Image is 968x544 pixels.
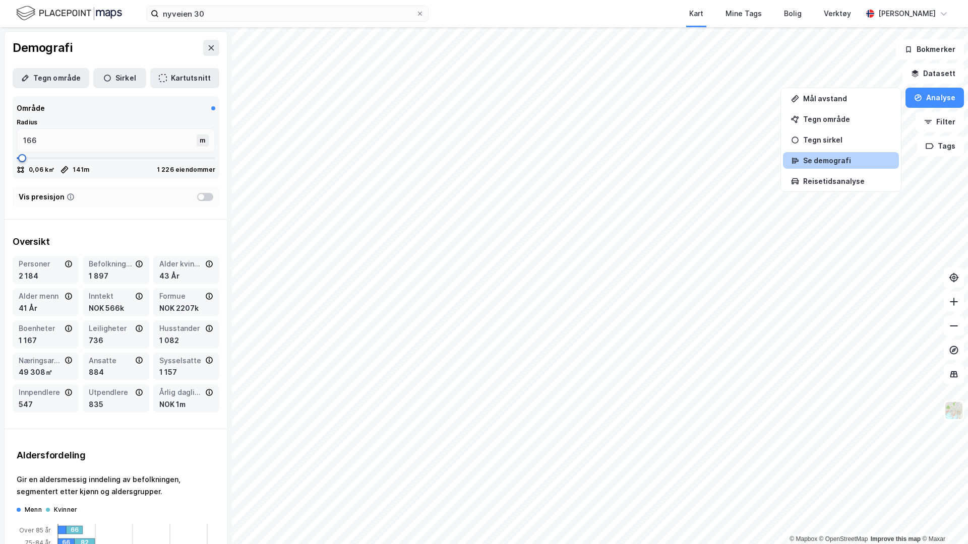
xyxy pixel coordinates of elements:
img: logo.f888ab2527a4732fd821a326f86c7f29.svg [16,5,122,22]
input: Søk på adresse, matrikkel, gårdeiere, leietakere eller personer [159,6,416,21]
button: Datasett [902,63,964,84]
div: Verktøy [824,8,851,20]
div: Sysselsatte [159,355,203,367]
div: Formue [159,290,203,302]
div: Alder menn [19,290,63,302]
div: Ansatte [89,355,133,367]
div: Boenheter [19,322,63,334]
div: Inntekt [89,290,133,302]
div: Tegn område [803,115,891,123]
a: Improve this map [871,535,921,542]
button: Filter [916,112,964,132]
div: 49 308㎡ [19,366,73,378]
div: m [197,134,209,147]
div: 66 [71,526,87,534]
div: Husstander [159,322,203,334]
div: Vis presisjon [19,191,65,203]
div: Næringsareal [19,355,63,367]
div: NOK 566k [89,302,143,314]
div: 736 [89,334,143,347]
div: 2 184 [19,270,73,282]
div: Årlig dagligvareforbruk [159,386,203,398]
div: Alder kvinner [159,258,203,270]
div: Bolig [784,8,802,20]
div: Leiligheter [89,322,133,334]
div: 1 226 eiendommer [157,166,215,174]
div: Radius [17,118,215,126]
button: Kartutsnitt [150,68,219,88]
div: Mål avstand [803,94,891,103]
div: Menn [25,506,42,514]
div: Tegn sirkel [803,135,891,144]
div: Kart [689,8,703,20]
img: Z [944,401,963,420]
div: Aldersfordeling [17,449,215,461]
div: Kvinner [54,506,77,514]
div: 1 167 [19,334,73,347]
div: [PERSON_NAME] [878,8,936,20]
div: Gir en aldersmessig inndeling av befolkningen, segmentert etter kjønn og aldersgrupper. [17,473,215,498]
a: Mapbox [790,535,817,542]
input: m [17,129,199,152]
div: Oversikt [13,236,219,248]
div: Se demografi [803,156,891,165]
div: Befolkning dagtid [89,258,133,270]
div: 43 År [159,270,213,282]
div: NOK 1m [159,398,213,411]
div: 0,06 k㎡ [29,166,54,174]
div: 884 [89,366,143,378]
div: Innpendlere [19,386,63,398]
div: 41 År [19,302,73,314]
div: Kontrollprogram for chat [918,496,968,544]
div: 1 157 [159,366,213,378]
button: Tags [917,136,964,156]
div: Utpendlere [89,386,133,398]
div: Demografi [13,40,72,56]
div: Mine Tags [725,8,762,20]
div: 835 [89,398,143,411]
div: 1 897 [89,270,143,282]
tspan: Over 85 år [19,526,51,534]
button: Sirkel [93,68,146,88]
button: Bokmerker [896,39,964,59]
div: 547 [19,398,73,411]
iframe: Chat Widget [918,496,968,544]
div: NOK 2207k [159,302,213,314]
div: 141 m [73,166,89,174]
div: 1 082 [159,334,213,347]
a: OpenStreetMap [819,535,868,542]
div: Reisetidsanalyse [803,177,891,185]
div: Område [17,102,45,114]
button: Analyse [905,88,964,108]
div: Personer [19,258,63,270]
button: Tegn område [13,68,89,88]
